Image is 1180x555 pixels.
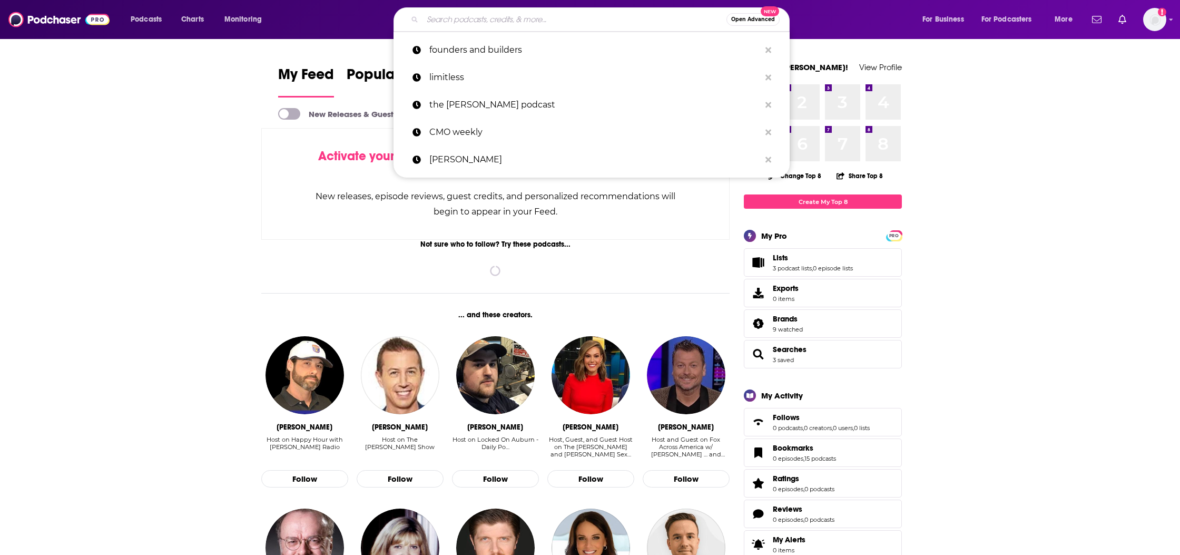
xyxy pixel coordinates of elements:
[748,255,769,270] a: Lists
[456,336,534,414] img: Zac Blackerby
[773,295,799,303] span: 0 items
[552,336,630,414] img: Lisa Boothe
[261,436,348,459] div: Host on Happy Hour with Johnny Radio
[773,326,803,333] a: 9 watched
[773,424,803,432] a: 0 podcasts
[748,507,769,521] a: Reviews
[748,316,769,331] a: Brands
[744,340,902,368] span: Searches
[429,91,760,119] p: the katie miller podcast
[394,146,790,173] a: [PERSON_NAME]
[744,408,902,436] span: Follows
[265,336,343,414] a: John Hardin
[922,12,964,27] span: For Business
[357,436,444,451] div: Host on The [PERSON_NAME] Show
[1055,12,1073,27] span: More
[975,11,1047,28] button: open menu
[773,516,803,523] a: 0 episodes
[1158,8,1166,16] svg: Add a profile image
[452,436,539,459] div: Host on Locked On Auburn - Daily Po…
[467,423,523,432] div: Zac Blackerby
[394,36,790,64] a: founders and builders
[347,65,436,98] a: Popular Feed
[773,474,799,483] span: Ratings
[773,413,870,422] a: Follows
[547,436,634,458] div: Host, Guest, and Guest Host on The [PERSON_NAME] and [PERSON_NAME] Sex…
[744,469,902,498] span: Ratings
[744,309,902,338] span: Brands
[452,470,539,488] button: Follow
[314,149,676,179] div: by following Podcasts, Creators, Lists, and other Users!
[744,194,902,209] a: Create My Top 8
[278,108,417,120] a: New Releases & Guests Only
[832,424,833,432] span: ,
[429,64,760,91] p: limitless
[547,436,634,459] div: Host, Guest, and Guest Host on The Clay Travis and Buck Sex…
[773,547,805,554] span: 0 items
[773,455,803,462] a: 0 episodes
[748,415,769,430] a: Follows
[547,470,634,488] button: Follow
[404,7,800,32] div: Search podcasts, credits, & more...
[773,284,799,293] span: Exports
[1143,8,1166,31] img: User Profile
[833,424,853,432] a: 0 users
[836,165,883,186] button: Share Top 8
[181,12,204,27] span: Charts
[804,516,834,523] a: 0 podcasts
[773,443,836,453] a: Bookmarks
[394,91,790,119] a: the [PERSON_NAME] podcast
[773,443,813,453] span: Bookmarks
[773,504,834,514] a: Reviews
[804,455,836,462] a: 15 podcasts
[804,424,832,432] a: 0 creators
[773,314,798,324] span: Brands
[1088,11,1106,28] a: Show notifications dropdown
[773,345,807,354] span: Searches
[357,436,444,459] div: Host on The John Phillips Show
[658,423,714,432] div: Jimmy Failla
[318,148,426,164] span: Activate your Feed
[422,11,726,28] input: Search podcasts, credits, & more...
[744,248,902,277] span: Lists
[748,286,769,300] span: Exports
[131,12,162,27] span: Podcasts
[748,347,769,362] a: Searches
[372,423,428,432] div: John Phillips
[643,436,730,459] div: Host and Guest on Fox Across America w/ Jimmy … and Brian Kilmeade Show
[123,11,175,28] button: open menu
[888,231,900,239] a: PRO
[773,265,812,272] a: 3 podcast lists
[261,310,730,319] div: ... and these creators.
[217,11,276,28] button: open menu
[812,265,813,272] span: ,
[647,336,725,414] img: Jimmy Failla
[748,445,769,460] a: Bookmarks
[773,504,802,514] span: Reviews
[726,13,780,26] button: Open AdvancedNew
[803,424,804,432] span: ,
[915,11,977,28] button: open menu
[748,537,769,552] span: My Alerts
[563,423,618,432] div: Lisa Boothe
[773,485,803,493] a: 0 episodes
[1114,11,1130,28] a: Show notifications dropdown
[859,62,902,72] a: View Profile
[643,436,730,458] div: Host and Guest on Fox Across America w/ [PERSON_NAME] … and [PERSON_NAME] Show
[853,424,854,432] span: ,
[761,231,787,241] div: My Pro
[773,356,794,364] a: 3 saved
[744,279,902,307] a: Exports
[278,65,334,90] span: My Feed
[452,436,539,451] div: Host on Locked On Auburn - Daily Po…
[174,11,210,28] a: Charts
[813,265,853,272] a: 0 episode lists
[347,65,436,90] span: Popular Feed
[762,169,828,182] button: Change Top 8
[1143,8,1166,31] button: Show profile menu
[761,6,780,16] span: New
[8,9,110,30] a: Podchaser - Follow, Share and Rate Podcasts
[773,314,803,324] a: Brands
